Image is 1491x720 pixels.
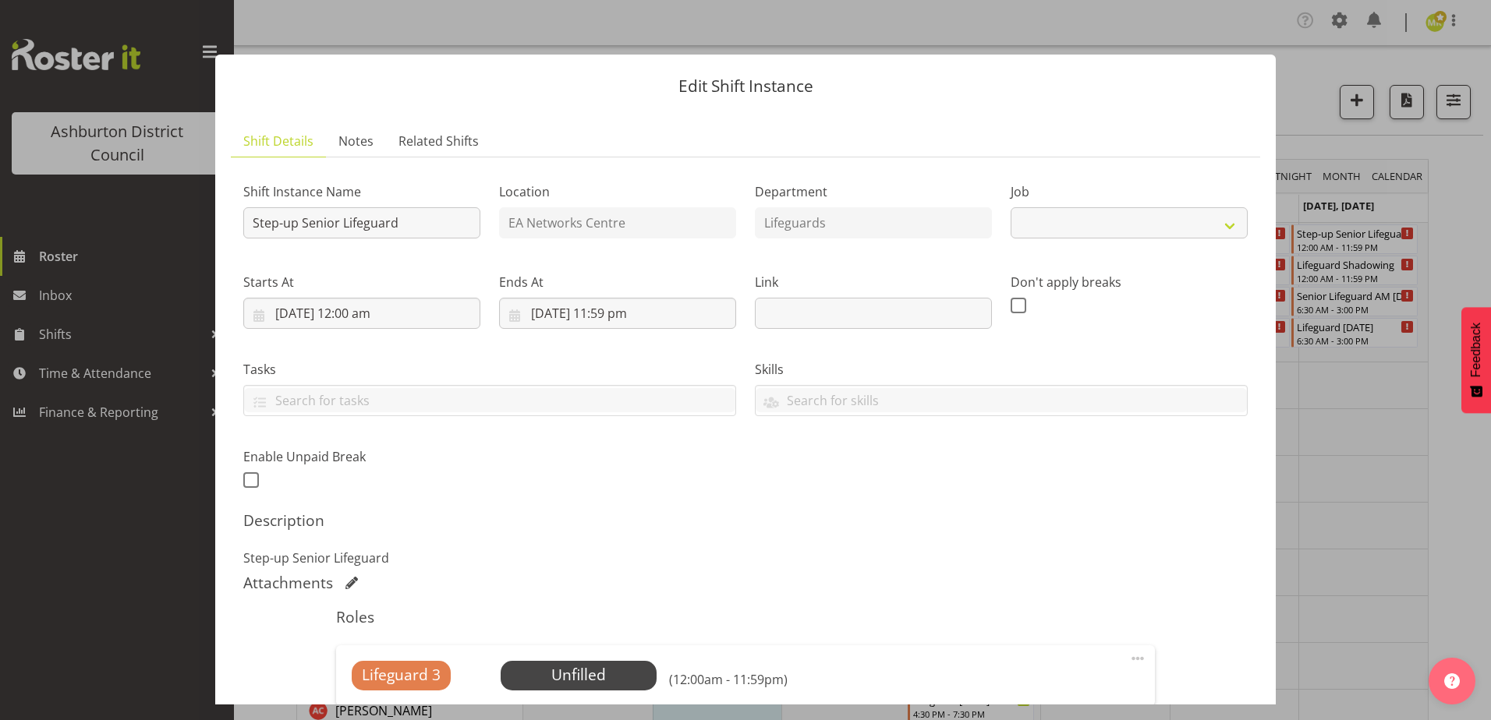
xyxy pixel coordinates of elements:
input: Click to select... [243,298,480,329]
span: Unfilled [551,664,606,685]
label: Skills [755,360,1248,379]
label: Job [1011,182,1248,201]
h5: Description [243,511,1248,530]
span: Related Shifts [398,132,479,150]
span: Notes [338,132,374,150]
label: Department [755,182,992,201]
img: help-xxl-2.png [1444,673,1460,689]
label: Tasks [243,360,736,379]
label: Enable Unpaid Break [243,447,480,466]
label: Location [499,182,736,201]
label: Ends At [499,273,736,291]
input: Search for skills [756,388,1247,412]
h5: Attachments [243,574,333,592]
button: Feedback - Show survey [1461,307,1491,413]
input: Click to select... [499,298,736,329]
p: Edit Shift Instance [231,78,1260,94]
input: Search for tasks [244,388,735,412]
span: Feedback [1469,323,1483,377]
p: Step-up Senior Lifeguard [243,549,1248,567]
label: Shift Instance Name [243,182,480,201]
input: Shift Instance Name [243,207,480,238]
span: Shift Details [243,132,313,150]
span: Lifeguard 3 [362,664,441,686]
h5: Roles [336,608,1154,626]
label: Don't apply breaks [1011,273,1248,291]
label: Starts At [243,273,480,291]
h6: (12:00am - 11:59pm) [669,672,788,687]
label: Link [755,273,992,291]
